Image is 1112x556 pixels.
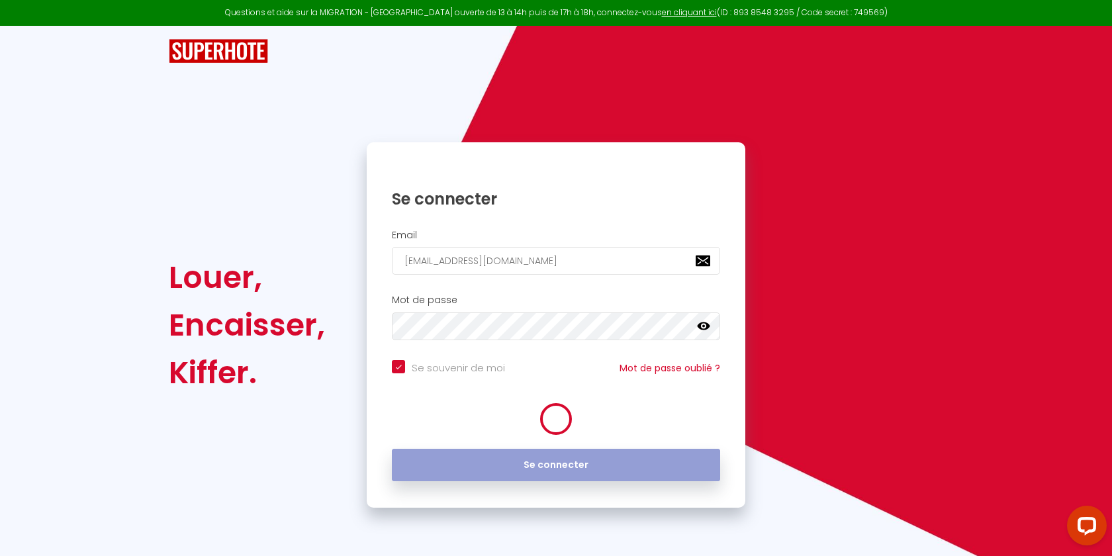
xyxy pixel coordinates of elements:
[392,189,720,209] h1: Se connecter
[392,295,720,306] h2: Mot de passe
[169,301,325,349] div: Encaisser,
[392,449,720,482] button: Se connecter
[620,361,720,375] a: Mot de passe oublié ?
[169,254,325,301] div: Louer,
[392,230,720,241] h2: Email
[169,39,268,64] img: SuperHote logo
[392,247,720,275] input: Ton Email
[1056,500,1112,556] iframe: LiveChat chat widget
[169,349,325,396] div: Kiffer.
[662,7,717,18] a: en cliquant ici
